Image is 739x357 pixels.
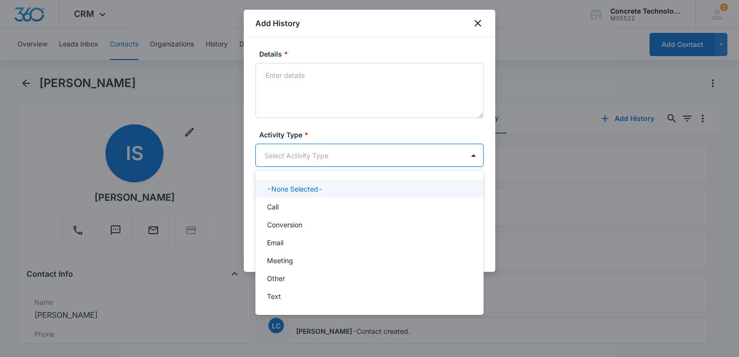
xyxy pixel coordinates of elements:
[267,255,293,266] p: Meeting
[267,202,279,212] p: Call
[267,291,281,301] p: Text
[267,238,283,248] p: Email
[267,220,302,230] p: Conversion
[267,273,285,283] p: Other
[267,184,323,194] p: -None Selected-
